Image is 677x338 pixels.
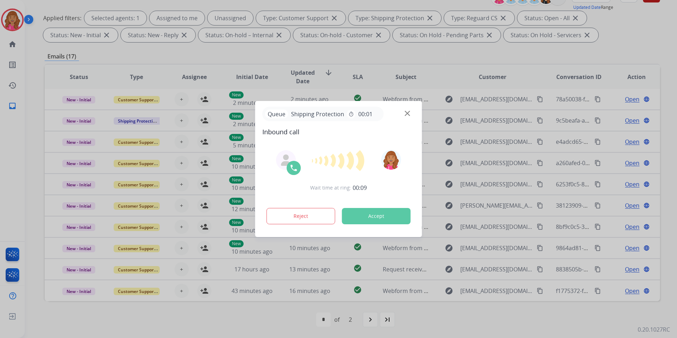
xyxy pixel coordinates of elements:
button: Reject [267,208,335,224]
p: 0.20.1027RC [638,325,670,334]
img: agent-avatar [280,154,292,166]
p: Queue [265,109,288,118]
img: call-icon [290,164,298,172]
span: 00:09 [353,184,367,192]
span: Wait time at ring: [310,184,351,191]
span: Inbound call [262,127,415,137]
img: avatar [381,150,401,170]
mat-icon: timer [348,111,354,117]
span: Shipping Protection [288,110,347,118]
span: 00:01 [358,110,372,118]
button: Accept [342,208,411,224]
img: close-button [405,111,410,116]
